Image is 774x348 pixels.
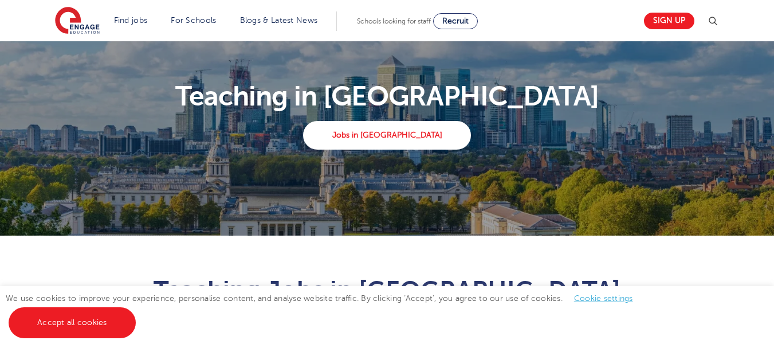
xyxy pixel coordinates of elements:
[303,121,471,150] a: Jobs in [GEOGRAPHIC_DATA]
[574,294,633,303] a: Cookie settings
[114,16,148,25] a: Find jobs
[357,17,431,25] span: Schools looking for staff
[442,17,469,25] span: Recruit
[433,13,478,29] a: Recruit
[9,307,136,338] a: Accept all cookies
[154,276,620,304] span: Teaching Jobs in [GEOGRAPHIC_DATA]
[644,13,694,29] a: Sign up
[55,7,100,36] img: Engage Education
[48,83,726,110] p: Teaching in [GEOGRAPHIC_DATA]
[171,16,216,25] a: For Schools
[6,294,645,327] span: We use cookies to improve your experience, personalise content, and analyse website traffic. By c...
[240,16,318,25] a: Blogs & Latest News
